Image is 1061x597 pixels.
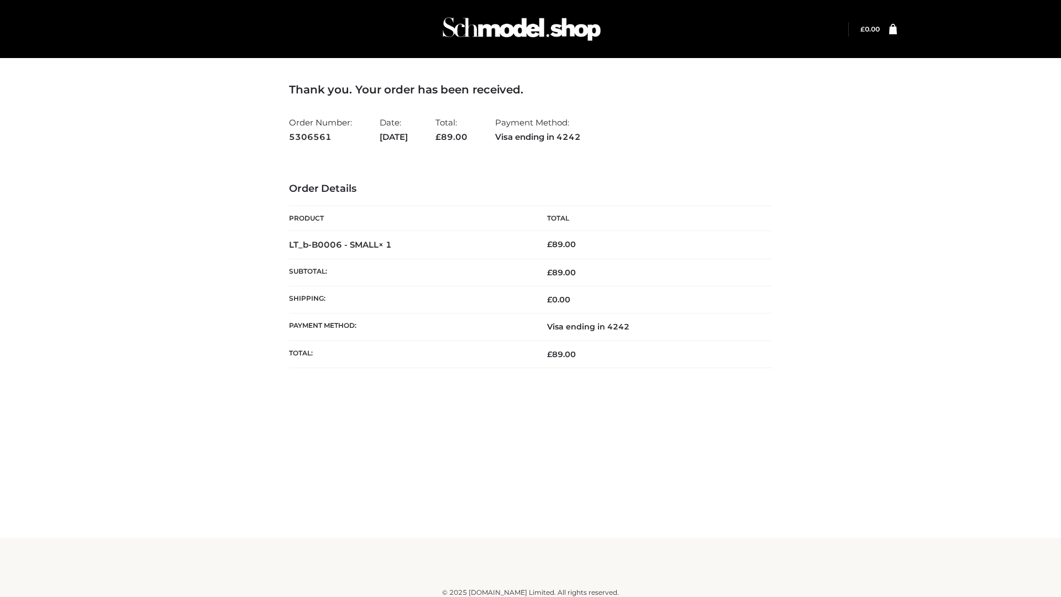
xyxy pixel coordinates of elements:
[495,113,581,146] li: Payment Method:
[380,113,408,146] li: Date:
[289,286,530,313] th: Shipping:
[289,113,352,146] li: Order Number:
[547,295,570,305] bdi: 0.00
[547,295,552,305] span: £
[547,268,552,277] span: £
[439,7,605,51] img: Schmodel Admin 964
[547,349,552,359] span: £
[547,349,576,359] span: 89.00
[860,25,865,33] span: £
[379,239,392,250] strong: × 1
[289,206,530,231] th: Product
[289,183,772,195] h3: Order Details
[289,83,772,96] h3: Thank you. Your order has been received.
[547,268,576,277] span: 89.00
[380,130,408,144] strong: [DATE]
[547,239,552,249] span: £
[435,132,441,142] span: £
[435,113,468,146] li: Total:
[495,130,581,144] strong: Visa ending in 4242
[860,25,880,33] bdi: 0.00
[860,25,880,33] a: £0.00
[289,341,530,368] th: Total:
[435,132,468,142] span: 89.00
[530,206,772,231] th: Total
[289,239,392,250] strong: LT_b-B0006 - SMALL
[547,239,576,249] bdi: 89.00
[289,130,352,144] strong: 5306561
[289,313,530,341] th: Payment method:
[530,313,772,341] td: Visa ending in 4242
[289,259,530,286] th: Subtotal:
